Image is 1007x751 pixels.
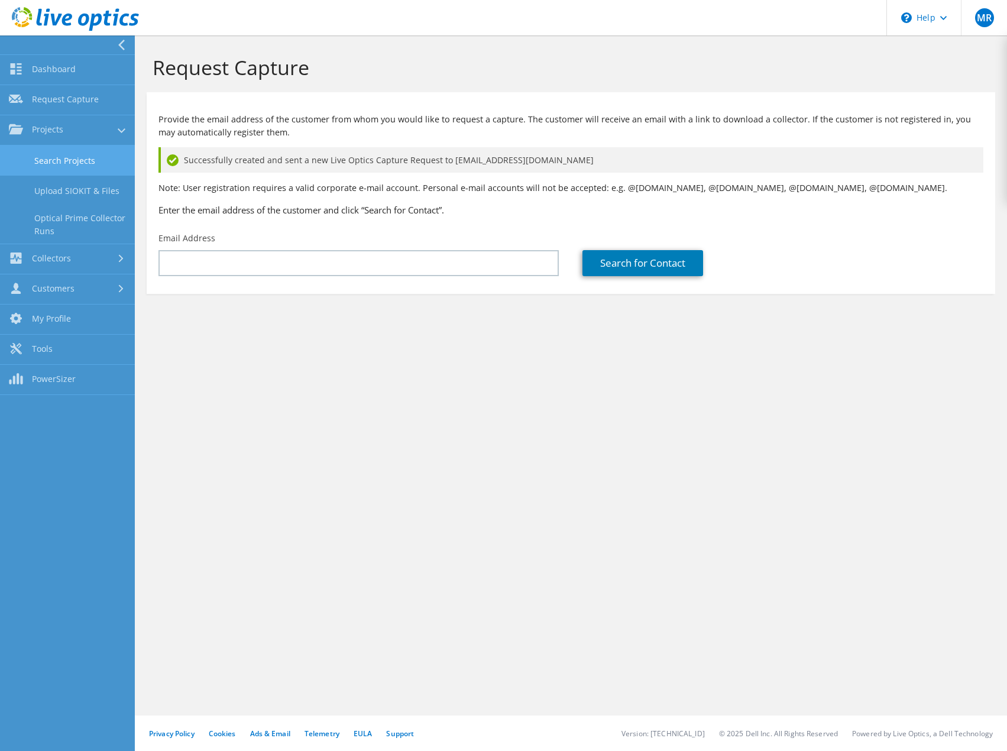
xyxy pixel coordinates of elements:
h3: Enter the email address of the customer and click “Search for Contact”. [158,203,983,216]
a: EULA [354,729,372,739]
label: Email Address [158,232,215,244]
li: Powered by Live Optics, a Dell Technology [852,729,993,739]
p: Note: User registration requires a valid corporate e-mail account. Personal e-mail accounts will ... [158,182,983,195]
p: Provide the email address of the customer from whom you would like to request a capture. The cust... [158,113,983,139]
a: Search for Contact [582,250,703,276]
li: Version: [TECHNICAL_ID] [621,729,705,739]
a: Privacy Policy [149,729,195,739]
span: MR [975,8,994,27]
a: Ads & Email [250,729,290,739]
span: Successfully created and sent a new Live Optics Capture Request to [EMAIL_ADDRESS][DOMAIN_NAME] [184,154,594,167]
li: © 2025 Dell Inc. All Rights Reserved [719,729,838,739]
a: Telemetry [305,729,339,739]
svg: \n [901,12,912,23]
h1: Request Capture [153,55,983,80]
a: Support [386,729,414,739]
a: Cookies [209,729,236,739]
